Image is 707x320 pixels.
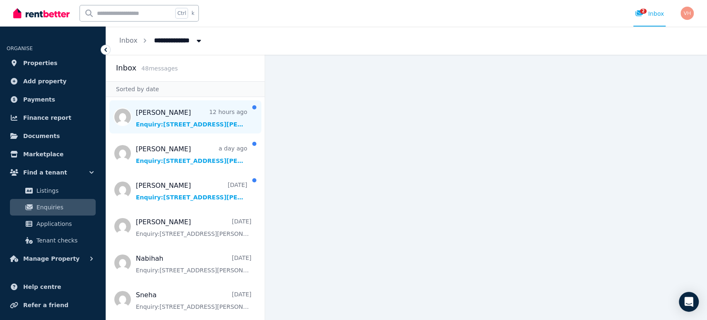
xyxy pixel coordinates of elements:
[23,58,58,68] span: Properties
[7,128,99,144] a: Documents
[7,250,99,267] button: Manage Property
[136,217,251,238] a: [PERSON_NAME][DATE]Enquiry:[STREET_ADDRESS][PERSON_NAME].
[36,219,92,229] span: Applications
[7,297,99,313] a: Refer a friend
[23,282,61,292] span: Help centre
[23,149,63,159] span: Marketplace
[23,95,55,104] span: Payments
[10,182,96,199] a: Listings
[7,91,99,108] a: Payments
[7,279,99,295] a: Help centre
[7,46,33,51] span: ORGANISE
[119,36,138,44] a: Inbox
[136,144,247,165] a: [PERSON_NAME]a day agoEnquiry:[STREET_ADDRESS][PERSON_NAME].
[7,55,99,71] a: Properties
[23,76,67,86] span: Add property
[23,113,71,123] span: Finance report
[116,62,136,74] h2: Inbox
[36,235,92,245] span: Tenant checks
[106,81,265,97] div: Sorted by date
[136,108,247,128] a: [PERSON_NAME]12 hours agoEnquiry:[STREET_ADDRESS][PERSON_NAME].
[10,216,96,232] a: Applications
[7,146,99,162] a: Marketplace
[640,9,647,14] span: 2
[680,7,694,20] img: Vincent Huang
[7,73,99,90] a: Add property
[136,290,251,311] a: Sneha[DATE]Enquiry:[STREET_ADDRESS][PERSON_NAME].
[23,300,68,310] span: Refer a friend
[36,202,92,212] span: Enquiries
[136,181,247,201] a: [PERSON_NAME][DATE]Enquiry:[STREET_ADDRESS][PERSON_NAME].
[679,292,699,312] div: Open Intercom Messenger
[106,97,265,320] nav: Message list
[635,10,664,18] div: Inbox
[136,254,251,274] a: Nabihah[DATE]Enquiry:[STREET_ADDRESS][PERSON_NAME].
[141,65,178,72] span: 48 message s
[36,186,92,196] span: Listings
[10,232,96,249] a: Tenant checks
[13,7,70,19] img: RentBetter
[7,164,99,181] button: Find a tenant
[106,27,216,55] nav: Breadcrumb
[191,10,194,17] span: k
[23,131,60,141] span: Documents
[175,8,188,19] span: Ctrl
[23,167,67,177] span: Find a tenant
[23,254,80,264] span: Manage Property
[7,109,99,126] a: Finance report
[10,199,96,216] a: Enquiries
